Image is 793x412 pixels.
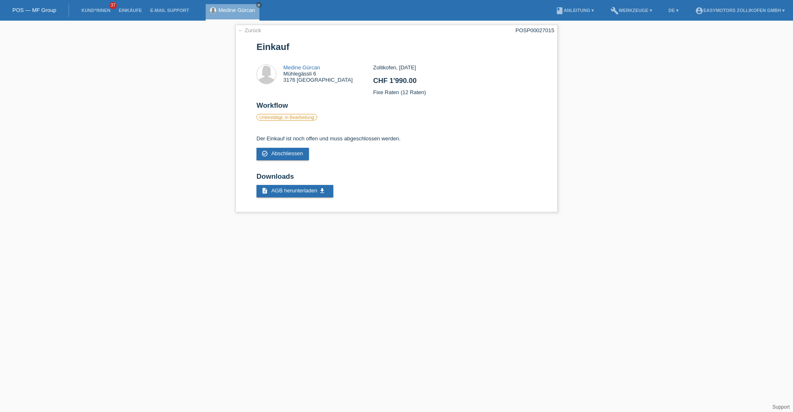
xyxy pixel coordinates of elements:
label: Unbestätigt, in Bearbeitung [256,114,317,121]
div: Zollikofen, [DATE] Fixe Raten (12 Raten) [373,64,536,102]
i: book [556,7,564,15]
span: 37 [109,2,117,9]
a: ← Zurück [238,27,261,33]
div: POSP00027015 [515,27,554,33]
h1: Einkauf [256,42,537,52]
a: buildWerkzeuge ▾ [606,8,656,13]
a: bookAnleitung ▾ [551,8,598,13]
a: POS — MF Group [12,7,56,13]
a: description AGB herunterladen get_app [256,185,333,197]
div: Mühlegässli 6 3176 [GEOGRAPHIC_DATA] [283,64,353,83]
i: close [257,3,261,7]
a: Medine Gürcan [218,7,255,13]
a: Support [772,404,790,410]
a: DE ▾ [665,8,683,13]
i: build [610,7,619,15]
h2: Downloads [256,173,537,185]
h2: CHF 1'990.00 [373,77,536,89]
span: Abschliessen [271,150,303,156]
a: check_circle_outline Abschliessen [256,148,309,160]
a: account_circleEasymotors Zollikofen GmbH ▾ [691,8,789,13]
p: Der Einkauf ist noch offen und muss abgeschlossen werden. [256,135,537,142]
a: E-Mail Support [146,8,193,13]
a: Einkäufe [114,8,146,13]
i: get_app [319,187,325,194]
a: Kund*innen [77,8,114,13]
i: account_circle [695,7,703,15]
i: description [261,187,268,194]
a: Medine Gürcan [283,64,320,71]
h2: Workflow [256,102,537,114]
a: close [256,2,262,8]
i: check_circle_outline [261,150,268,157]
span: AGB herunterladen [271,187,317,194]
